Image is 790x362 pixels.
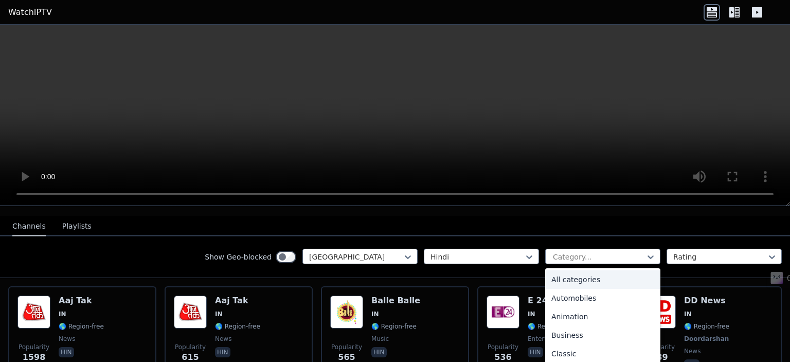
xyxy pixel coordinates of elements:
[545,307,660,326] div: Animation
[684,347,701,355] span: news
[545,289,660,307] div: Automobiles
[371,322,417,331] span: 🌎 Region-free
[528,335,572,343] span: entertainment
[487,296,519,329] img: E 24
[62,217,92,236] button: Playlists
[528,322,573,331] span: 🌎 Region-free
[215,296,260,306] h6: Aaj Tak
[215,310,223,318] span: IN
[8,6,52,19] a: WatchIPTV
[12,217,46,236] button: Channels
[371,296,420,306] h6: Balle Balle
[59,322,104,331] span: 🌎 Region-free
[331,343,362,351] span: Popularity
[19,343,49,351] span: Popularity
[59,310,66,318] span: IN
[684,296,731,306] h6: DD News
[59,335,75,343] span: news
[545,270,660,289] div: All categories
[59,347,74,357] p: hin
[528,347,543,357] p: hin
[175,343,206,351] span: Popularity
[371,335,389,343] span: music
[684,310,692,318] span: IN
[205,252,272,262] label: Show Geo-blocked
[174,296,207,329] img: Aaj Tak
[528,296,573,306] h6: E 24
[215,322,260,331] span: 🌎 Region-free
[528,310,535,318] span: IN
[488,343,518,351] span: Popularity
[545,326,660,344] div: Business
[215,335,231,343] span: news
[371,347,387,357] p: hin
[59,296,104,306] h6: Aaj Tak
[330,296,363,329] img: Balle Balle
[215,347,230,357] p: hin
[684,335,729,343] span: Doordarshan
[17,296,50,329] img: Aaj Tak
[684,322,729,331] span: 🌎 Region-free
[371,310,379,318] span: IN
